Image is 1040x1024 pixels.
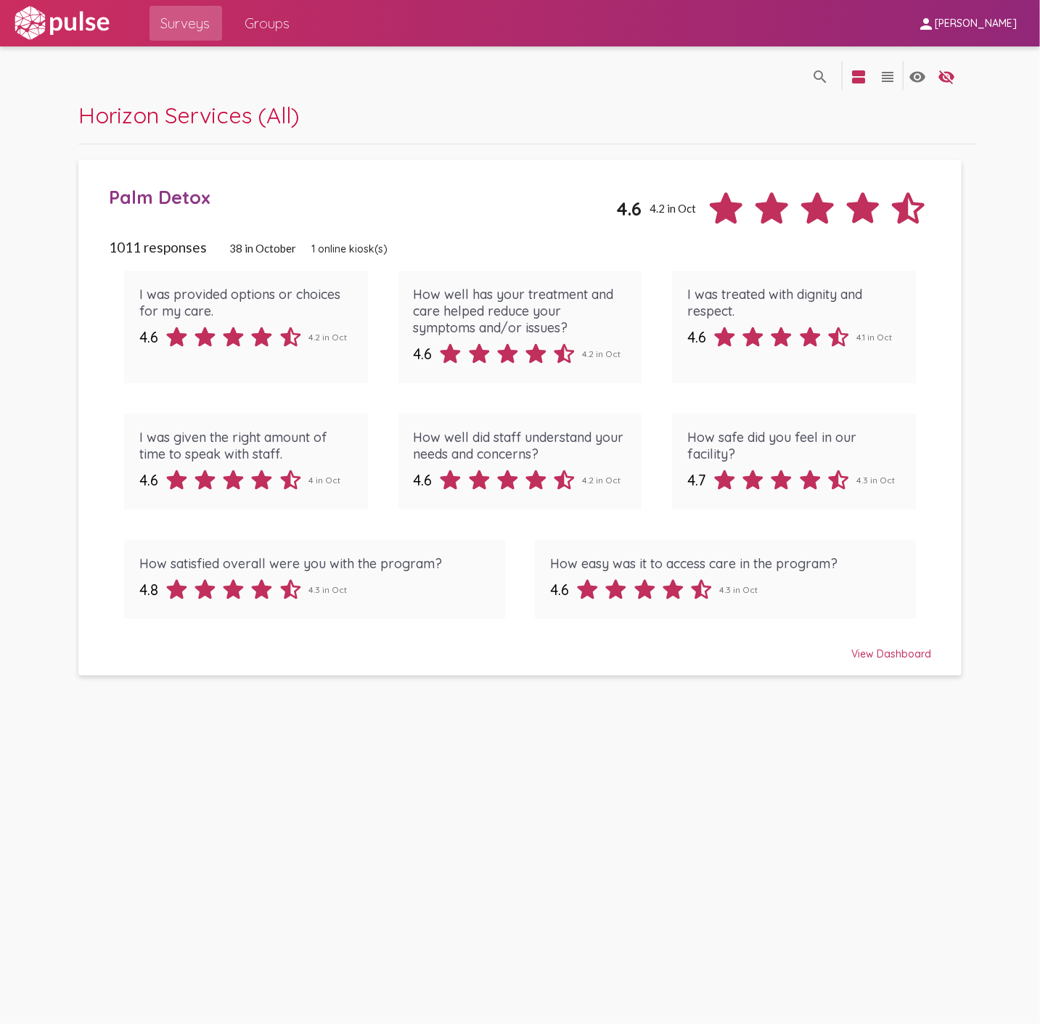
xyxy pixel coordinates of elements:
span: 4.6 [550,581,569,599]
div: How well did staff understand your needs and concerns? [413,429,626,462]
span: Horizon Services (All) [78,101,300,129]
div: I was treated with dignity and respect. [687,286,901,319]
div: How easy was it to access care in the program? [550,555,901,572]
button: language [874,61,903,90]
span: Groups [245,10,290,36]
span: 4.3 in Oct [856,475,895,486]
button: language [933,61,962,90]
mat-icon: person [917,15,935,33]
span: 4.1 in Oct [856,332,892,343]
span: Surveys [161,10,210,36]
a: Surveys [150,6,222,41]
span: 4.6 [687,328,706,346]
div: I was provided options or choices for my care. [139,286,353,319]
span: 4.6 [413,471,432,489]
span: 4.6 [617,197,642,220]
span: 4.6 [413,345,432,363]
span: 38 in October [229,242,296,255]
mat-icon: language [851,68,868,86]
button: language [806,61,835,90]
button: language [845,61,874,90]
mat-icon: language [938,68,956,86]
span: 4.2 in Oct [308,332,347,343]
div: View Dashboard [109,634,931,660]
span: 4.2 in Oct [583,475,621,486]
span: 4 in Oct [308,475,340,486]
span: 4.2 in Oct [583,348,621,359]
span: [PERSON_NAME] [935,17,1017,30]
mat-icon: language [880,68,897,86]
span: 4.2 in Oct [650,202,696,215]
span: 1 online kiosk(s) [311,242,388,255]
div: How satisfied overall were you with the program? [139,555,490,572]
div: How safe did you feel in our facility? [687,429,901,462]
mat-icon: language [811,68,829,86]
button: language [904,61,933,90]
span: 4.6 [139,328,158,346]
span: 4.6 [139,471,158,489]
mat-icon: language [909,68,927,86]
a: Palm Detox4.64.2 in Oct1011 responses38 in October1 online kiosk(s)I was provided options or choi... [78,160,961,676]
div: Palm Detox [109,186,616,208]
span: 4.3 in Oct [308,584,347,595]
a: Groups [234,6,302,41]
button: [PERSON_NAME] [906,9,1028,36]
span: 4.3 in Oct [719,584,758,595]
span: 4.7 [687,471,706,489]
span: 1011 responses [109,239,207,255]
img: white-logo.svg [12,5,112,41]
span: 4.8 [139,581,158,599]
div: I was given the right amount of time to speak with staff. [139,429,353,462]
div: How well has your treatment and care helped reduce your symptoms and/or issues? [413,286,626,336]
